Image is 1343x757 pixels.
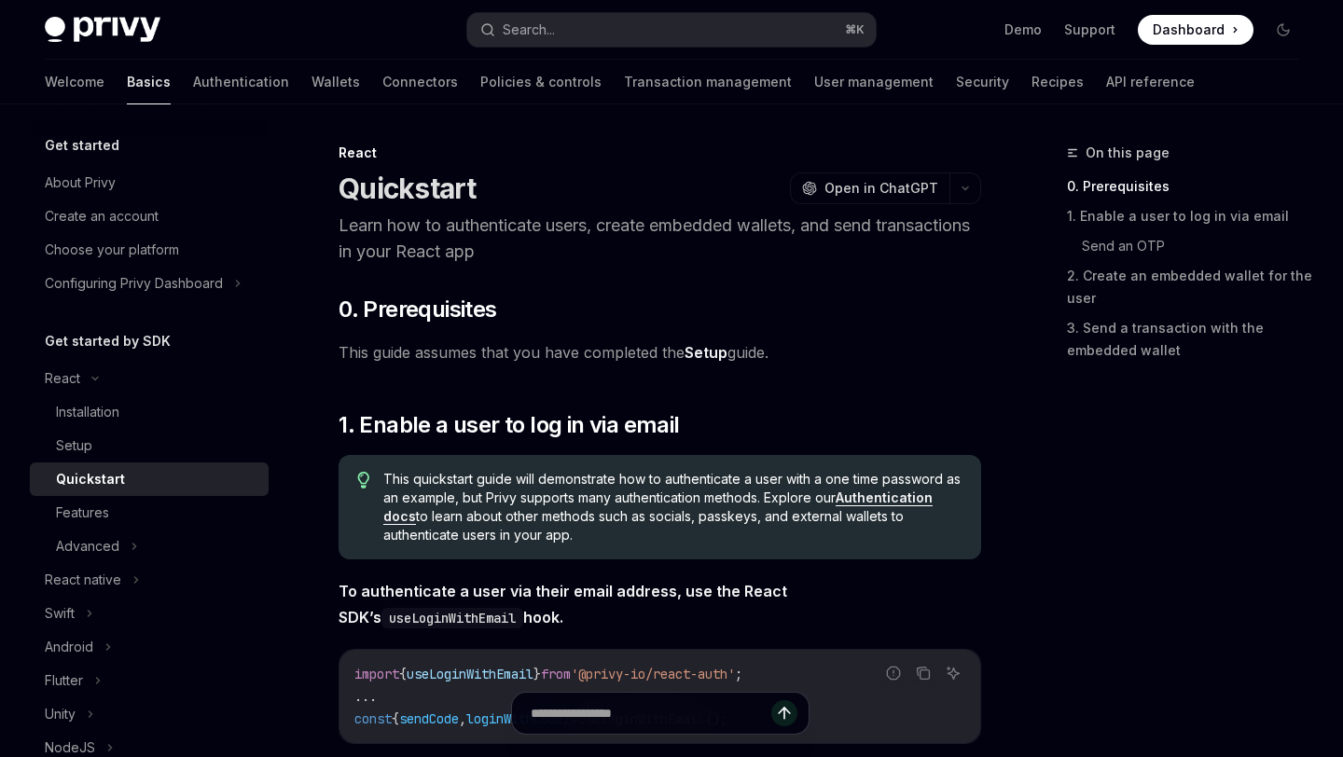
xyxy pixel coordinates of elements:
[381,608,523,628] code: useLoginWithEmail
[45,602,75,625] div: Swift
[30,233,269,267] a: Choose your platform
[1067,172,1313,201] a: 0. Prerequisites
[1268,15,1298,45] button: Toggle dark mode
[30,563,269,597] button: React native
[45,636,93,658] div: Android
[480,60,602,104] a: Policies & controls
[1067,201,1313,231] a: 1. Enable a user to log in via email
[407,666,533,682] span: useLoginWithEmail
[45,367,80,390] div: React
[541,666,571,682] span: from
[1004,21,1042,39] a: Demo
[1153,21,1225,39] span: Dashboard
[339,339,981,365] span: This guide assumes that you have completed the guide.
[30,697,269,731] button: Unity
[911,661,935,685] button: Copy the contents from the code block
[30,429,269,462] a: Setup
[956,60,1009,104] a: Security
[339,213,981,265] p: Learn how to authenticate users, create embedded wallets, and send transactions in your React app
[30,267,269,300] button: Configuring Privy Dashboard
[45,239,179,261] div: Choose your platform
[790,172,949,204] button: Open in ChatGPT
[45,669,83,692] div: Flutter
[339,172,477,205] h1: Quickstart
[571,666,735,682] span: '@privy-io/react-auth'
[339,144,981,162] div: React
[45,134,119,157] h5: Get started
[941,661,965,685] button: Ask AI
[735,666,742,682] span: ;
[771,700,797,726] button: Send message
[1064,21,1115,39] a: Support
[382,60,458,104] a: Connectors
[30,664,269,697] button: Flutter
[1067,231,1313,261] a: Send an OTP
[312,60,360,104] a: Wallets
[533,666,541,682] span: }
[45,272,223,295] div: Configuring Privy Dashboard
[1067,313,1313,365] a: 3. Send a transaction with the embedded wallet
[339,410,679,440] span: 1. Enable a user to log in via email
[193,60,289,104] a: Authentication
[45,569,121,591] div: React native
[339,295,496,324] span: 0. Prerequisites
[45,172,116,194] div: About Privy
[881,661,906,685] button: Report incorrect code
[30,462,269,496] a: Quickstart
[45,205,159,227] div: Create an account
[30,200,269,233] a: Create an account
[30,496,269,530] a: Features
[1067,261,1313,313] a: 2. Create an embedded wallet for the user
[45,330,171,352] h5: Get started by SDK
[1138,15,1253,45] a: Dashboard
[45,703,76,725] div: Unity
[1031,60,1084,104] a: Recipes
[467,13,875,47] button: Search...⌘K
[1086,142,1170,164] span: On this page
[531,693,771,734] input: Ask a question...
[30,362,269,395] button: React
[30,166,269,200] a: About Privy
[339,582,787,626] strong: To authenticate a user via their email address, use the React SDK’s hook.
[56,401,119,423] div: Installation
[56,535,119,557] div: Advanced
[824,179,938,198] span: Open in ChatGPT
[624,60,792,104] a: Transaction management
[45,60,104,104] a: Welcome
[383,470,962,544] span: This quickstart guide will demonstrate how to authenticate a user with a one time password as an ...
[30,395,269,429] a: Installation
[127,60,171,104] a: Basics
[399,666,407,682] span: {
[30,597,269,630] button: Swift
[56,468,125,490] div: Quickstart
[45,17,160,43] img: dark logo
[56,502,109,524] div: Features
[845,22,865,37] span: ⌘ K
[30,630,269,664] button: Android
[30,530,269,563] button: Advanced
[354,666,399,682] span: import
[814,60,934,104] a: User management
[56,434,92,457] div: Setup
[503,19,555,41] div: Search...
[357,472,370,489] svg: Tip
[685,343,727,363] a: Setup
[1106,60,1195,104] a: API reference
